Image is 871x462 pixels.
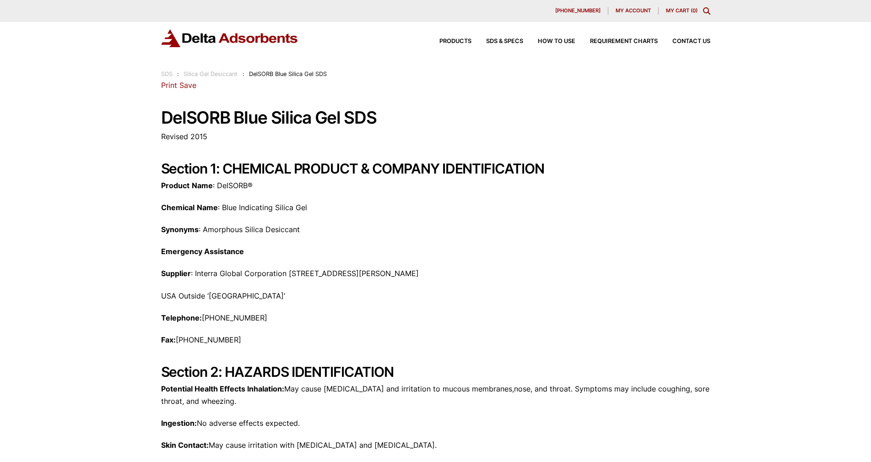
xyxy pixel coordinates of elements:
[161,181,189,190] strong: Product
[161,130,710,143] p: Revised 2015
[161,179,710,192] p: : DelSORB®
[161,267,710,280] p: : Interra Global Corporation [STREET_ADDRESS][PERSON_NAME]
[538,38,575,44] span: How to Use
[425,38,471,44] a: Products
[471,38,523,44] a: SDS & SPECS
[658,38,710,44] a: Contact Us
[161,201,710,214] p: : Blue Indicating Silica Gel
[555,8,601,13] span: [PHONE_NUMBER]
[179,81,196,90] a: Save
[161,223,710,236] p: : Amorphous Silica Desiccant
[161,29,298,47] img: Delta Adsorbents
[608,7,659,15] a: My account
[548,7,608,15] a: [PHONE_NUMBER]
[243,71,244,77] span: :
[161,225,199,234] strong: Synonyms
[161,179,710,347] div: Page 1
[161,269,191,278] strong: Supplier
[161,364,710,380] h2: Section 2: HAZARDS IDENTIFICATION
[523,38,575,44] a: How to Use
[703,7,710,15] div: Toggle Modal Content
[486,38,523,44] span: SDS & SPECS
[439,38,471,44] span: Products
[161,335,176,344] strong: Fax:
[161,383,710,408] p: May cause [MEDICAL_DATA] and irritation to mucous membranes,nose, and throat. Symptoms may includ...
[184,71,238,77] a: Silica Gel Desiccant
[249,71,327,77] span: DelSORB Blue Silica Gel SDS
[161,419,197,428] strong: Ingestion:
[575,38,658,44] a: Requirement Charts
[692,7,696,14] span: 0
[177,71,179,77] span: :
[197,203,218,212] strong: Name
[161,203,195,212] strong: Chemical
[161,440,209,450] strong: Skin Contact:
[161,109,710,127] h1: DelSORB Blue Silica Gel SDS
[161,290,710,302] p: USA Outside ‘[GEOGRAPHIC_DATA]’
[161,71,173,77] a: SDS
[161,81,177,90] a: Print
[161,417,710,429] p: No adverse effects expected.
[590,38,658,44] span: Requirement Charts
[161,160,710,177] h2: Section 1: CHEMICAL PRODUCT & COMPANY IDENTIFICATION
[616,8,651,13] span: My account
[666,7,698,14] a: My Cart (0)
[161,439,710,451] p: May cause irritation with [MEDICAL_DATA] and [MEDICAL_DATA].
[161,312,710,324] p: [PHONE_NUMBER]
[161,247,244,256] strong: Emergency Assistance
[672,38,710,44] span: Contact Us
[192,181,213,190] strong: Name
[161,313,202,322] strong: Telephone:
[161,334,710,346] p: [PHONE_NUMBER]
[161,384,284,393] strong: Potential Health Effects Inhalation:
